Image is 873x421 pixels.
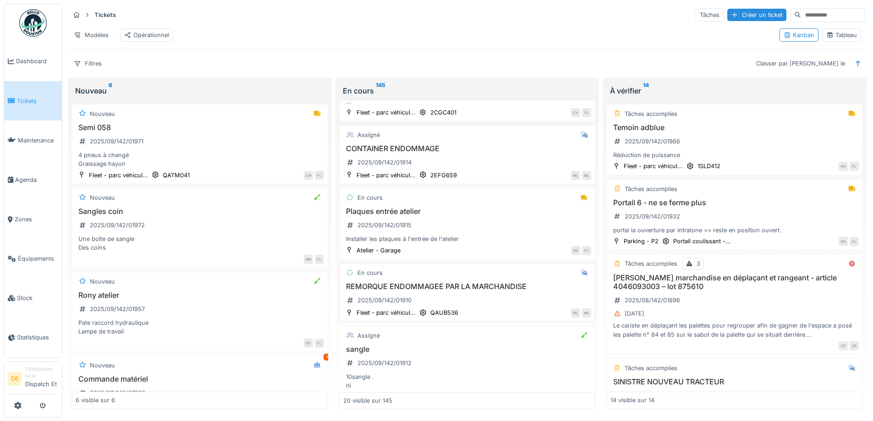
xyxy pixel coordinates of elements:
[610,377,859,386] h3: SINISTRE NOUVEAU TRACTEUR
[76,375,324,383] h3: Commande matériel
[643,85,649,96] sup: 14
[582,108,591,117] div: FL
[343,235,592,243] div: Installer les plaques à l'entrée de l'atelier
[76,396,115,405] div: 6 visible sur 6
[582,246,591,255] div: FL
[17,97,58,105] span: Tickets
[4,200,62,239] a: Zones
[625,391,680,400] div: 2025/07/142/01585
[25,366,58,392] li: Dispatch Et
[8,372,22,386] li: DE
[571,171,580,180] div: ML
[343,144,592,153] h3: CONTAINER ENDOMMAGE
[124,31,169,39] div: Opérationnel
[343,396,392,405] div: 20 visible sur 145
[850,162,859,171] div: FL
[76,151,324,168] div: 4 pneus à changé Graissage hayon
[839,341,848,350] div: GF
[15,215,58,224] span: Zones
[610,321,859,339] div: Le cariste en déplaçant les palettes pour regrouper afin de gagner de l'espace a posé les palette...
[76,235,324,252] div: Une boîte de sangle Des coins
[850,237,859,246] div: FL
[376,85,385,96] sup: 145
[90,137,143,146] div: 2025/09/142/01971
[343,85,592,96] div: En cours
[357,171,416,180] div: Fleet - parc véhicul...
[304,171,313,180] div: LM
[90,388,145,397] div: 2025/09/142/01938
[357,158,412,167] div: 2025/09/142/01914
[752,57,849,70] div: Classer par [PERSON_NAME] le
[357,268,383,277] div: En cours
[76,291,324,300] h3: Rony atelier
[76,207,324,216] h3: Sangles coin
[304,255,313,264] div: RM
[430,108,456,117] div: 2CGC401
[571,308,580,317] div: ML
[357,108,416,117] div: Fleet - parc véhicul...
[18,254,58,263] span: Équipements
[4,279,62,318] a: Stock
[4,81,62,120] a: Tickets
[625,296,680,305] div: 2025/08/142/01896
[324,354,330,361] div: 1
[75,85,324,96] div: Nouveau
[76,318,324,336] div: Pate raccord hydraulique Lampe de travail
[4,239,62,279] a: Équipements
[343,207,592,216] h3: Plaques entrée atelier
[19,9,47,37] img: Badge_color-CXgf-gQk.svg
[624,237,659,246] div: Parking - P2
[90,277,115,286] div: Nouveau
[4,318,62,357] a: Statistiques
[357,221,412,230] div: 2025/09/142/01915
[89,171,148,180] div: Fleet - parc véhicul...
[727,9,786,21] div: Créer un ticket
[839,237,848,246] div: BA
[784,31,814,39] div: Kanban
[16,57,58,66] span: Dashboard
[70,28,113,42] div: Modèles
[357,193,383,202] div: En cours
[343,282,592,291] h3: REMORQUE ENDOMMAGEE PAR LA MARCHANDISE
[4,160,62,199] a: Agenda
[304,339,313,348] div: RV
[315,255,324,264] div: FL
[343,345,592,354] h3: sangle
[826,31,857,39] div: Tableau
[625,109,677,118] div: Tâches accomplies
[582,308,591,317] div: ML
[696,8,724,22] div: Tâches
[610,396,654,405] div: 14 visible sur 14
[625,364,677,372] div: Tâches accomplies
[315,171,324,180] div: FL
[610,226,859,235] div: portai la ouverture par intratone >> reste en position ouvert.
[571,246,580,255] div: BA
[610,151,859,159] div: Réduction de puissance
[673,237,731,246] div: Portail coulissant -...
[17,333,58,342] span: Statistiques
[8,366,58,394] a: DE Gestionnaire localDispatch Et
[610,123,859,132] h3: Temoin adblue
[357,359,412,367] div: 2025/09/142/01912
[15,175,58,184] span: Agenda
[430,171,457,180] div: 2EFG659
[17,294,58,302] span: Stock
[90,361,115,370] div: Nouveau
[624,162,683,170] div: Fleet - parc véhicul...
[357,296,412,305] div: 2025/09/142/01910
[315,339,324,348] div: FL
[610,198,859,207] h3: Portail 6 - ne se ferme plus
[90,221,145,230] div: 2025/09/142/01972
[4,120,62,160] a: Maintenance
[25,366,58,380] div: Gestionnaire local
[582,171,591,180] div: ML
[90,109,115,118] div: Nouveau
[357,246,401,255] div: Atelier - Garage
[91,11,120,19] strong: Tickets
[70,57,106,70] div: Filtres
[625,137,680,146] div: 2025/09/142/01966
[18,136,58,145] span: Maintenance
[76,123,324,132] h3: Semi 058
[571,108,580,117] div: CV
[625,212,680,221] div: 2025/09/142/01932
